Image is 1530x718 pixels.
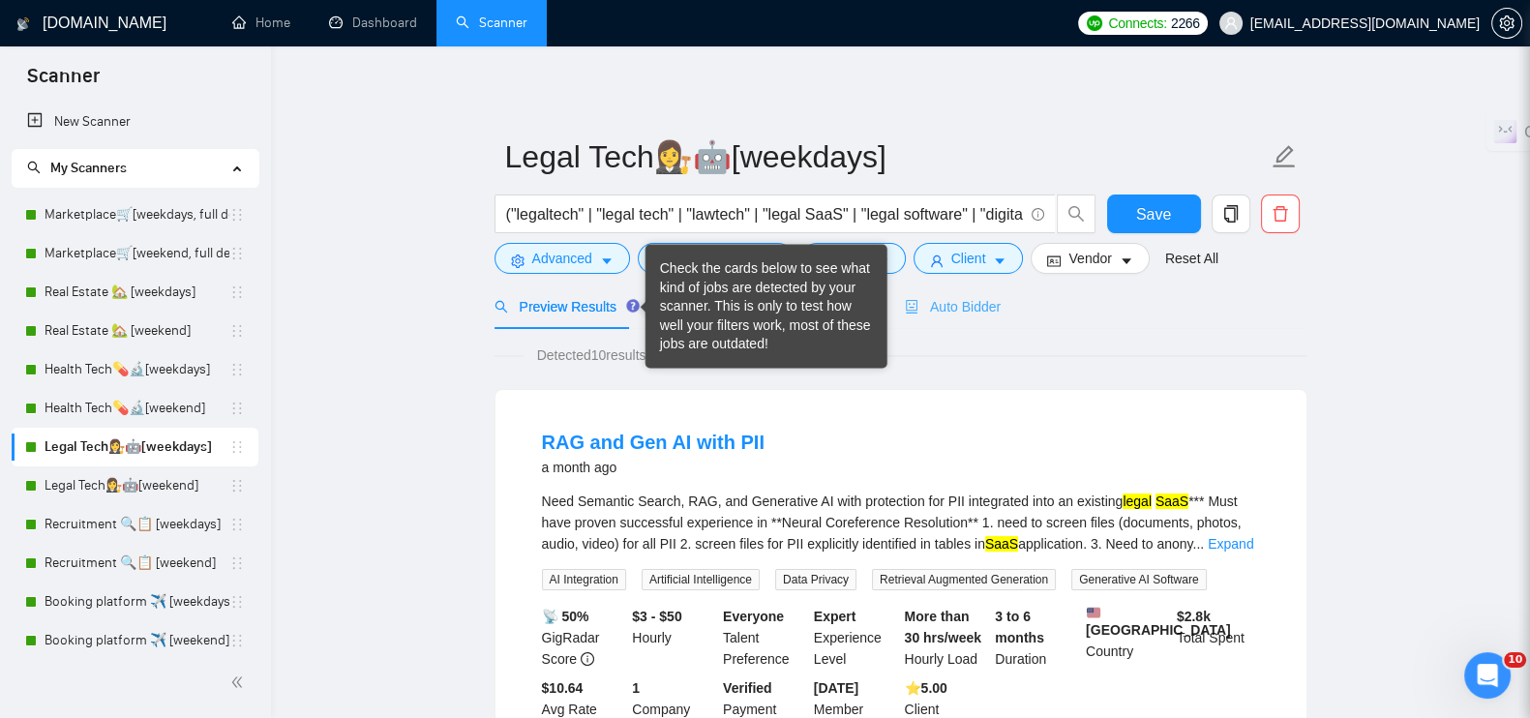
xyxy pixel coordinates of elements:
[905,609,981,645] b: More than 30 hrs/week
[495,299,634,314] span: Preview Results
[229,284,245,300] span: holder
[1213,205,1249,223] span: copy
[624,297,642,314] div: Tooltip anchor
[229,401,245,416] span: holder
[45,428,229,466] a: Legal Tech👩‍⚖️🤖[weekdays]
[1123,494,1152,509] mark: legal
[1108,13,1166,34] span: Connects:
[329,15,417,31] a: dashboardDashboard
[511,254,525,268] span: setting
[901,606,992,670] div: Hourly Load
[1165,248,1218,269] a: Reset All
[1272,144,1297,169] span: edit
[45,389,229,428] a: Health Tech💊🔬[weekend]
[229,323,245,339] span: holder
[45,505,229,544] a: Recruitment 🔍📋 [weekdays]
[1047,254,1061,268] span: idcard
[229,207,245,223] span: holder
[1504,652,1526,668] span: 10
[951,248,986,269] span: Client
[45,466,229,505] a: Legal Tech👩‍⚖️🤖[weekend]
[872,569,1056,590] span: Retrieval Augmented Generation
[1107,194,1201,233] button: Save
[16,9,30,40] img: logo
[1491,15,1522,31] a: setting
[232,15,290,31] a: homeHome
[27,160,127,176] span: My Scanners
[229,478,245,494] span: holder
[1082,606,1173,670] div: Country
[1173,606,1264,670] div: Total Spent
[1058,205,1095,223] span: search
[45,583,229,621] a: Booking platform ✈️ [weekdays]
[993,254,1006,268] span: caret-down
[524,344,753,366] span: Detected 10 results (2.24 seconds)
[229,633,245,648] span: holder
[12,62,115,103] span: Scanner
[45,312,229,350] a: Real Estate 🏡 [weekend]
[542,456,765,479] div: a month ago
[505,133,1268,181] input: Scanner name...
[810,606,901,670] div: Experience Level
[45,273,229,312] a: Real Estate 🏡 [weekdays]
[45,195,229,234] a: Marketplace🛒[weekdays, full description]
[1057,194,1095,233] button: search
[801,243,906,274] button: folderJobscaret-down
[1032,208,1044,221] span: info-circle
[1086,606,1231,638] b: [GEOGRAPHIC_DATA]
[628,606,719,670] div: Hourly
[985,536,1018,552] mark: SaaS
[1136,202,1171,226] span: Save
[542,432,765,453] a: RAG and Gen AI with PII
[12,466,258,505] li: Legal Tech👩‍⚖️🤖[weekend]
[45,234,229,273] a: Marketplace🛒[weekend, full description]
[814,680,858,696] b: [DATE]
[632,609,681,624] b: $3 - $50
[542,680,584,696] b: $10.64
[1068,248,1111,269] span: Vendor
[12,234,258,273] li: Marketplace🛒[weekend, full description]
[1087,15,1102,31] img: upwork-logo.png
[660,259,873,354] div: Check the cards below to see what kind of jobs are detected by your scanner. This is only to test...
[1212,194,1250,233] button: copy
[542,569,626,590] span: AI Integration
[229,555,245,571] span: holder
[495,300,508,314] span: search
[45,544,229,583] a: Recruitment 🔍📋 [weekend]
[456,15,527,31] a: searchScanner
[495,243,630,274] button: settingAdvancedcaret-down
[12,428,258,466] li: Legal Tech👩‍⚖️🤖[weekdays]
[12,312,258,350] li: Real Estate 🏡 [weekend]
[814,609,856,624] b: Expert
[229,594,245,610] span: holder
[12,103,258,141] li: New Scanner
[12,350,258,389] li: Health Tech💊🔬[weekdays]
[991,606,1082,670] div: Duration
[632,680,640,696] b: 1
[1261,194,1300,233] button: delete
[27,103,243,141] a: New Scanner
[12,544,258,583] li: Recruitment 🔍📋 [weekend]
[229,246,245,261] span: holder
[1208,536,1253,552] a: Expand
[45,350,229,389] a: Health Tech💊🔬[weekdays]
[1262,205,1299,223] span: delete
[1491,8,1522,39] button: setting
[229,362,245,377] span: holder
[542,491,1260,554] div: Need Semantic Search, RAG, and Generative AI with protection for PII integrated into an existing ...
[1492,15,1521,31] span: setting
[723,609,784,624] b: Everyone
[638,243,794,274] button: barsJob Categorycaret-down
[1031,243,1149,274] button: idcardVendorcaret-down
[27,161,41,174] span: search
[1177,609,1211,624] b: $ 2.8k
[905,680,947,696] b: ⭐️ 5.00
[532,248,592,269] span: Advanced
[1087,606,1100,619] img: 🇺🇸
[506,202,1023,226] input: Search Freelance Jobs...
[719,606,810,670] div: Talent Preference
[905,300,918,314] span: robot
[723,680,772,696] b: Verified
[642,569,760,590] span: Artificial Intelligence
[12,273,258,312] li: Real Estate 🏡 [weekdays]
